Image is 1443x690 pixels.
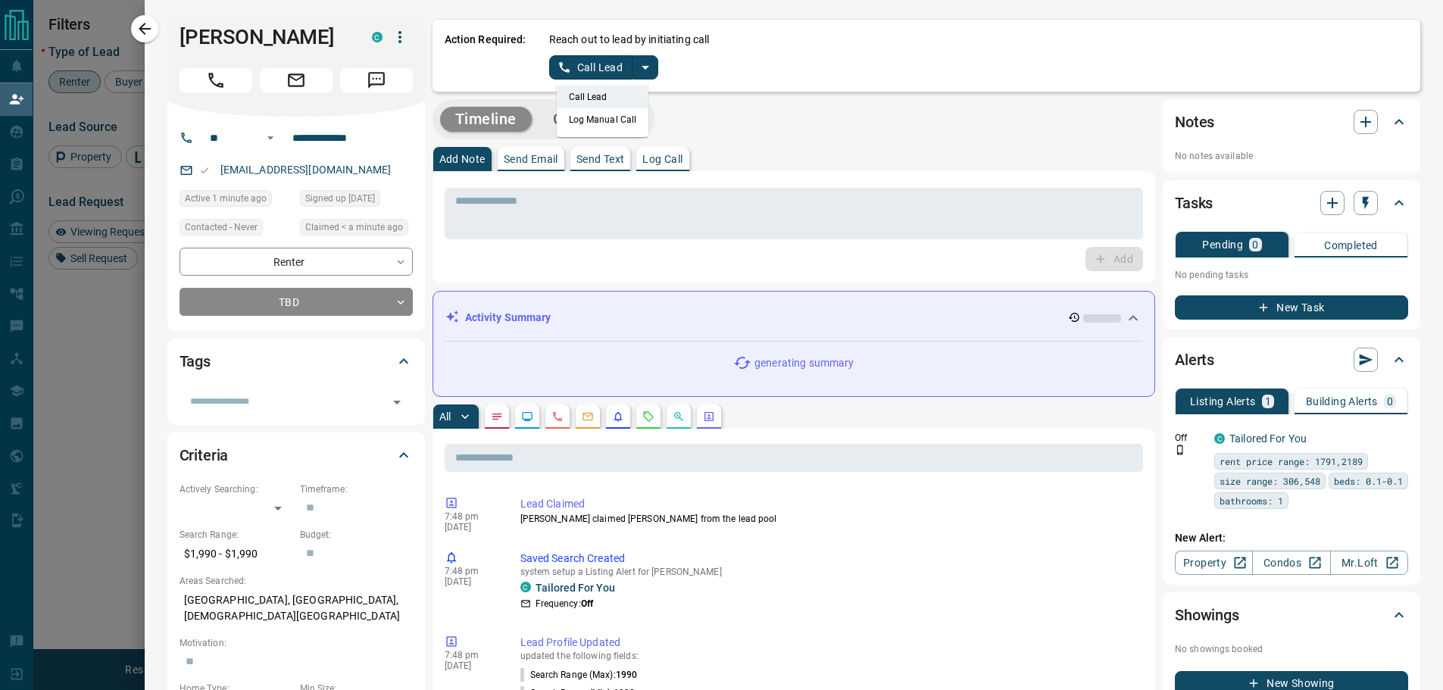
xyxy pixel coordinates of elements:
[440,107,533,132] button: Timeline
[1175,191,1213,215] h2: Tasks
[1202,239,1243,250] p: Pending
[185,191,267,206] span: Active 1 minute ago
[1175,551,1253,575] a: Property
[557,86,649,108] li: Call Lead
[340,68,413,92] span: Message
[445,522,498,532] p: [DATE]
[1175,348,1214,372] h2: Alerts
[1220,493,1283,508] span: bathrooms: 1
[300,190,413,211] div: Wed May 19 2021
[180,343,413,379] div: Tags
[642,411,654,423] svg: Requests
[642,154,682,164] p: Log Call
[1334,473,1403,489] span: beds: 0.1-0.1
[386,392,408,413] button: Open
[1175,185,1408,221] div: Tasks
[220,164,392,176] a: [EMAIL_ADDRESS][DOMAIN_NAME]
[180,636,413,650] p: Motivation:
[520,512,1138,526] p: [PERSON_NAME] claimed [PERSON_NAME] from the lead pool
[305,191,375,206] span: Signed up [DATE]
[1252,239,1258,250] p: 0
[1175,530,1408,546] p: New Alert:
[300,528,413,542] p: Budget:
[445,650,498,660] p: 7:48 pm
[1306,396,1378,407] p: Building Alerts
[1330,551,1408,575] a: Mr.Loft
[260,68,333,92] span: Email
[445,511,498,522] p: 7:48 pm
[612,411,624,423] svg: Listing Alerts
[445,566,498,576] p: 7:48 pm
[1175,110,1214,134] h2: Notes
[439,154,486,164] p: Add Note
[1229,432,1307,445] a: Tailored For You
[1214,433,1225,444] div: condos.ca
[538,107,648,132] button: Campaigns
[1175,431,1205,445] p: Off
[549,55,659,80] div: split button
[445,660,498,671] p: [DATE]
[180,190,292,211] div: Mon Sep 15 2025
[1220,473,1320,489] span: size range: 306,548
[703,411,715,423] svg: Agent Actions
[521,411,533,423] svg: Lead Browsing Activity
[1175,295,1408,320] button: New Task
[520,651,1138,661] p: updated the following fields:
[1175,642,1408,656] p: No showings booked
[520,551,1138,567] p: Saved Search Created
[1324,240,1378,251] p: Completed
[180,542,292,567] p: $1,990 - $1,990
[199,165,210,176] svg: Email Valid
[180,288,413,316] div: TBD
[551,411,564,423] svg: Calls
[261,129,280,147] button: Open
[180,248,413,276] div: Renter
[372,32,383,42] div: condos.ca
[180,25,349,49] h1: [PERSON_NAME]
[180,574,413,588] p: Areas Searched:
[305,220,403,235] span: Claimed < a minute ago
[300,482,413,496] p: Timeframe:
[1175,342,1408,378] div: Alerts
[180,482,292,496] p: Actively Searching:
[549,55,633,80] button: Call Lead
[439,411,451,422] p: All
[616,670,637,680] span: 1990
[504,154,558,164] p: Send Email
[582,411,594,423] svg: Emails
[1175,149,1408,163] p: No notes available
[536,597,593,610] p: Frequency:
[520,668,638,682] p: Search Range (Max) :
[1220,454,1363,469] span: rent price range: 1791,2189
[673,411,685,423] svg: Opportunities
[180,437,413,473] div: Criteria
[1190,396,1256,407] p: Listing Alerts
[1252,551,1330,575] a: Condos
[536,582,615,594] a: Tailored For You
[1175,603,1239,627] h2: Showings
[491,411,503,423] svg: Notes
[465,310,551,326] p: Activity Summary
[581,598,593,609] strong: Off
[180,528,292,542] p: Search Range:
[445,576,498,587] p: [DATE]
[300,219,413,240] div: Mon Sep 15 2025
[445,32,526,80] p: Action Required:
[520,635,1138,651] p: Lead Profile Updated
[1265,396,1271,407] p: 1
[185,220,258,235] span: Contacted - Never
[180,349,211,373] h2: Tags
[557,108,649,131] li: Log Manual Call
[520,567,1138,577] p: system setup a Listing Alert for [PERSON_NAME]
[445,304,1143,332] div: Activity Summary
[1175,445,1185,455] svg: Push Notification Only
[1175,104,1408,140] div: Notes
[180,443,229,467] h2: Criteria
[180,68,252,92] span: Call
[520,496,1138,512] p: Lead Claimed
[520,582,531,592] div: condos.ca
[1387,396,1393,407] p: 0
[549,32,710,48] p: Reach out to lead by initiating call
[180,588,413,629] p: [GEOGRAPHIC_DATA], [GEOGRAPHIC_DATA], [DEMOGRAPHIC_DATA][GEOGRAPHIC_DATA]
[1175,597,1408,633] div: Showings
